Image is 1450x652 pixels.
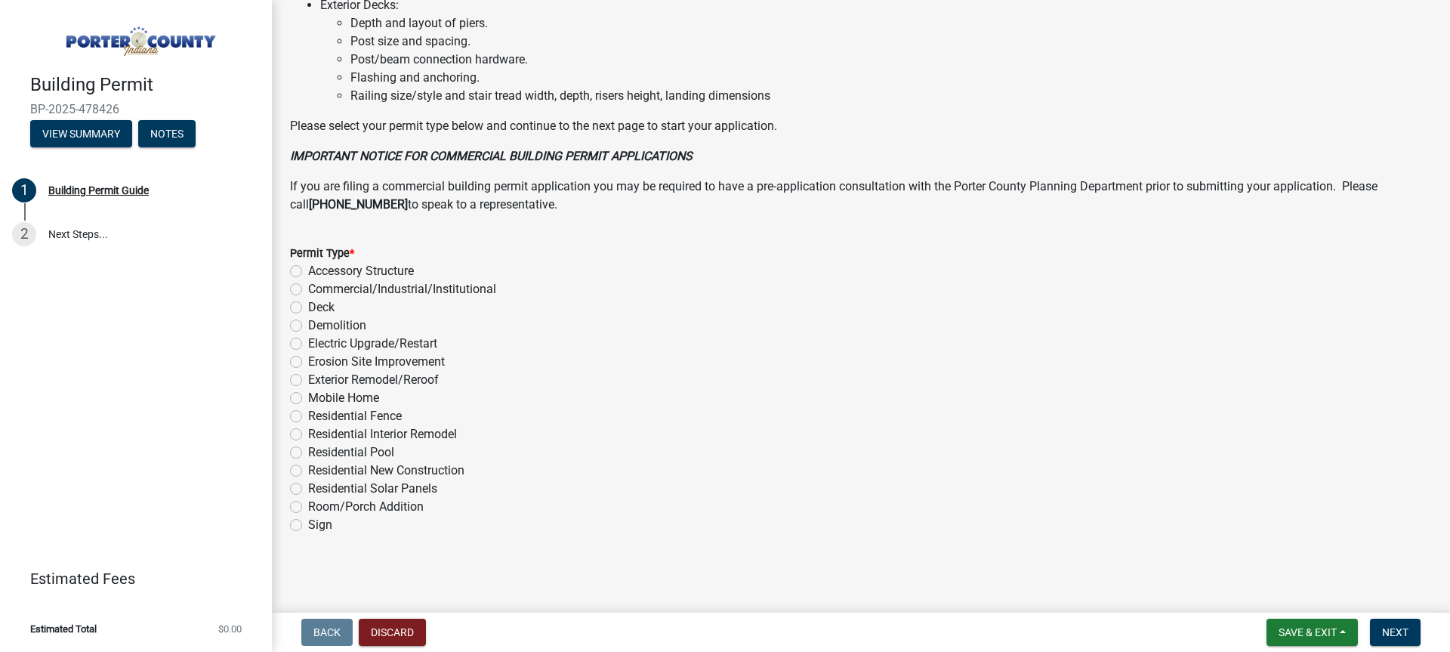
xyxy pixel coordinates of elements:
div: 1 [12,178,36,202]
label: Deck [308,298,335,317]
label: Residential Pool [308,443,394,462]
li: Flashing and anchoring. [350,69,1432,87]
label: Commercial/Industrial/Institutional [308,280,496,298]
img: Porter County, Indiana [30,16,248,58]
div: 2 [12,222,36,246]
label: Electric Upgrade/Restart [308,335,437,353]
button: Notes [138,120,196,147]
label: Demolition [308,317,366,335]
label: Residential Interior Remodel [308,425,457,443]
label: Accessory Structure [308,262,414,280]
button: Back [301,619,353,646]
button: Discard [359,619,426,646]
span: Next [1382,626,1408,638]
label: Mobile Home [308,389,379,407]
label: Sign [308,516,332,534]
li: Post/beam connection hardware. [350,51,1432,69]
li: Depth and layout of piers. [350,14,1432,32]
span: BP-2025-478426 [30,102,242,116]
li: Railing size/style and stair tread width, depth, risers height, landing dimensions [350,87,1432,105]
label: Erosion Site Improvement [308,353,445,371]
a: Estimated Fees [12,564,248,594]
h4: Building Permit [30,74,260,96]
label: Room/Porch Addition [308,498,424,516]
label: Residential Fence [308,407,402,425]
wm-modal-confirm: Notes [138,128,196,141]
strong: [PHONE_NUMBER] [309,197,408,212]
p: If you are filing a commercial building permit application you may be required to have a pre-appl... [290,178,1432,214]
span: Back [313,626,341,638]
label: Permit Type [290,249,354,259]
wm-modal-confirm: Summary [30,128,132,141]
li: Post size and spacing. [350,32,1432,51]
label: Residential New Construction [308,462,464,480]
strong: IMPORTANT NOTICE FOR COMMERCIAL BUILDING PERMIT APPLICATIONS [290,149,693,163]
span: Save & Exit [1279,626,1337,638]
button: View Summary [30,120,132,147]
button: Next [1370,619,1421,646]
button: Save & Exit [1266,619,1358,646]
label: Residential Solar Panels [308,480,437,498]
label: Exterior Remodel/Reroof [308,371,439,389]
div: Building Permit Guide [48,185,149,196]
span: $0.00 [218,624,242,634]
span: Estimated Total [30,624,97,634]
p: Please select your permit type below and continue to the next page to start your application. [290,117,1432,135]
